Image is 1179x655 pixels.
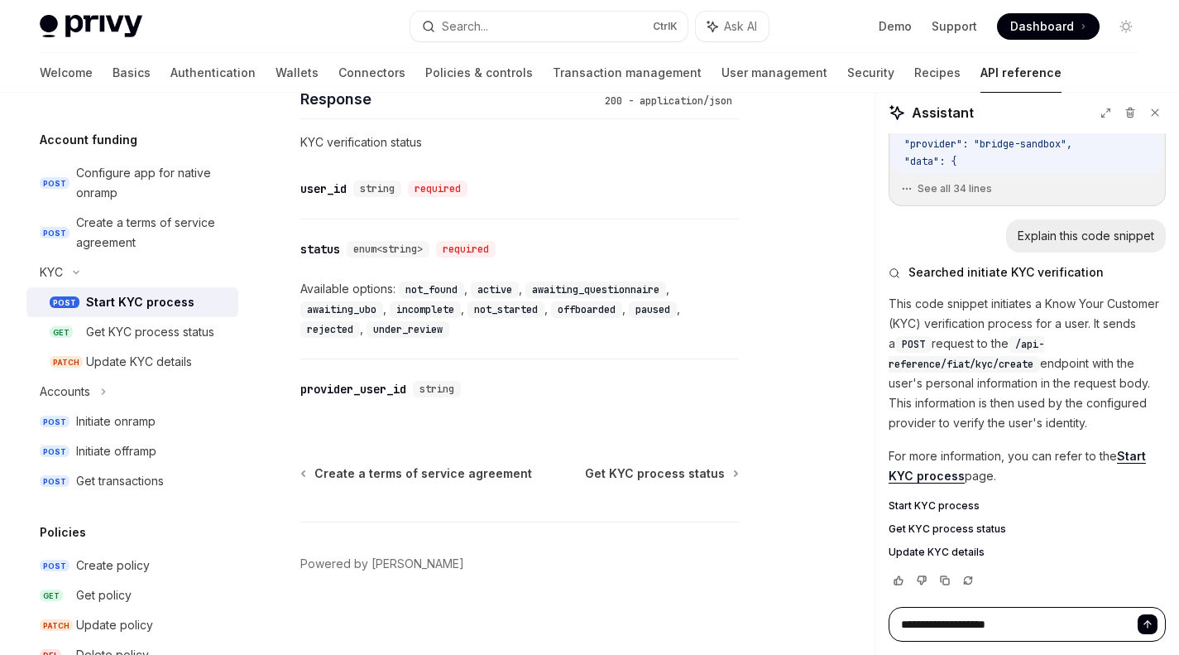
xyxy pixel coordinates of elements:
[76,213,228,253] div: Create a terms of service agreement
[390,299,467,319] div: ,
[76,585,132,605] div: Get policy
[40,382,90,402] div: Accounts
[113,53,151,93] a: Basics
[300,556,464,572] a: Powered by [PERSON_NAME]
[40,619,73,632] span: PATCH
[86,352,192,372] div: Update KYC details
[390,301,461,318] code: incomplete
[889,264,1166,281] button: Searched initiate KYC verification
[40,416,69,428] span: POST
[889,523,1166,536] a: Get KYC process status
[932,18,977,35] a: Support
[889,546,1166,559] a: Update KYC details
[551,299,629,319] div: ,
[471,279,525,299] div: ,
[889,499,1166,513] a: Start KYC process
[353,243,423,256] span: enum<string>
[889,294,1166,433] p: This code snippet initiates a Know Your Customer (KYC) verification process for a user. It sends ...
[40,15,142,38] img: light logo
[399,279,471,299] div: ,
[300,241,340,258] div: status
[997,13,1100,40] a: Dashboard
[314,465,532,482] span: Create a terms of service agreement
[86,322,214,342] div: Get KYC process status
[26,580,238,610] a: GETGet policy
[170,53,256,93] a: Authentication
[471,282,519,298] code: active
[553,53,702,93] a: Transaction management
[889,449,1146,484] a: Start KYC process
[40,227,69,239] span: POST
[50,326,73,339] span: GET
[889,523,1006,536] span: Get KYC process status
[902,338,925,351] span: POST
[26,208,238,258] a: POSTCreate a terms of service agreement
[86,292,194,312] div: Start KYC process
[467,299,551,319] div: ,
[912,103,974,123] span: Assistant
[914,53,961,93] a: Recipes
[26,551,238,580] a: POSTCreate policy
[399,282,464,298] code: not_found
[300,132,739,152] p: KYC verification status
[26,466,238,496] a: POSTGet transactions
[908,264,1104,281] span: Searched initiate KYC verification
[50,296,79,309] span: POST
[889,546,985,559] span: Update KYC details
[300,301,383,318] code: awaiting_ubo
[901,177,1153,200] button: See all 34 lines
[598,93,739,109] div: 200 - application/json
[1113,13,1139,40] button: Toggle dark mode
[26,610,238,640] a: PATCHUpdate policy
[76,163,228,203] div: Configure app for native onramp
[76,441,156,461] div: Initiate offramp
[879,18,912,35] a: Demo
[300,321,360,338] code: rejected
[40,523,86,542] h5: Policies
[419,383,454,396] span: string
[980,53,1062,93] a: API reference
[408,181,467,197] div: required
[525,282,666,298] code: awaiting_questionnaire
[26,407,238,436] a: POSTInitiate onramp
[338,53,405,93] a: Connectors
[653,20,678,33] span: Ctrl K
[40,130,137,150] h5: Account funding
[276,53,319,93] a: Wallets
[721,53,827,93] a: User management
[1018,228,1154,244] div: Explain this code snippet
[904,137,1072,151] span: "provider": "bridge-sandbox",
[889,446,1166,486] p: For more information, you can refer to the page.
[300,299,390,319] div: ,
[76,412,156,431] div: Initiate onramp
[26,158,238,208] a: POSTConfigure app for native onramp
[847,53,894,93] a: Security
[360,182,395,195] span: string
[525,279,673,299] div: ,
[26,347,238,377] a: PATCHUpdate KYC details
[40,53,93,93] a: Welcome
[40,445,69,458] span: POST
[300,381,406,397] div: provider_user_id
[300,181,347,197] div: user_id
[40,262,63,282] div: KYC
[40,475,69,488] span: POST
[76,471,164,491] div: Get transactions
[629,299,683,319] div: ,
[300,319,367,339] div: ,
[696,12,769,41] button: Ask AI
[904,155,956,168] span: "data": {
[50,356,83,368] span: PATCH
[467,301,544,318] code: not_started
[1010,18,1074,35] span: Dashboard
[76,556,150,576] div: Create policy
[300,88,598,110] h4: Response
[410,12,687,41] button: Search...CtrlK
[40,177,69,190] span: POST
[442,17,488,36] div: Search...
[40,560,69,572] span: POST
[26,436,238,466] a: POSTInitiate offramp
[629,301,677,318] code: paused
[26,287,238,317] a: POSTStart KYC process
[300,279,739,339] div: Available options:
